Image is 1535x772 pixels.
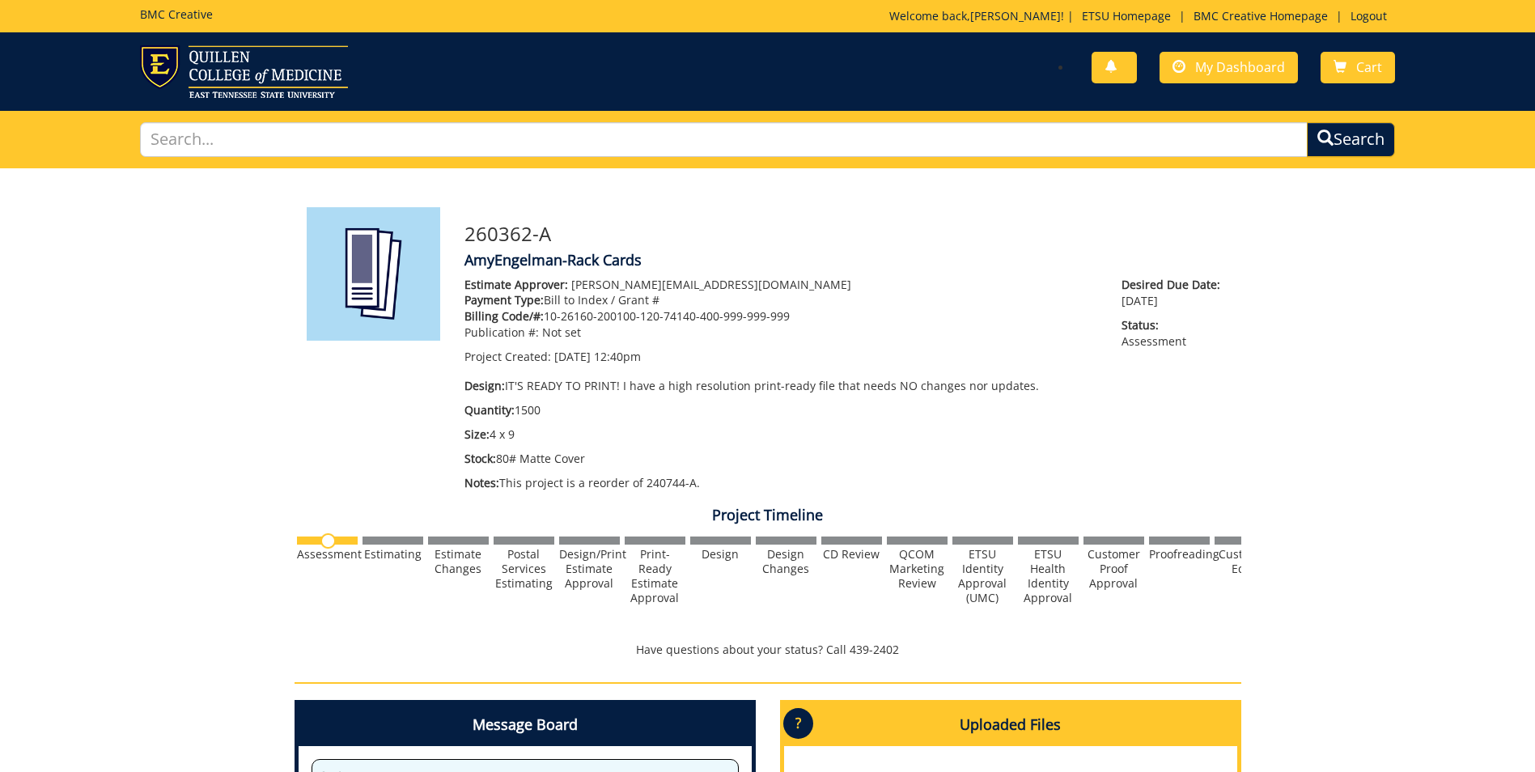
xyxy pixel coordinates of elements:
div: QCOM Marketing Review [887,547,948,591]
p: Bill to Index / Grant # [464,292,1098,308]
button: Search [1307,122,1395,157]
span: Stock: [464,451,496,466]
p: Have questions about your status? Call 439-2402 [295,642,1241,658]
a: [PERSON_NAME] [970,8,1061,23]
a: ETSU Homepage [1074,8,1179,23]
p: IT'S READY TO PRINT! I have a high resolution print-ready file that needs NO changes nor updates. [464,378,1098,394]
a: My Dashboard [1160,52,1298,83]
a: Cart [1321,52,1395,83]
div: Design/Print Estimate Approval [559,547,620,591]
span: Billing Code/#: [464,308,544,324]
p: ? [783,708,813,739]
h4: Message Board [299,704,752,746]
h4: Uploaded Files [784,704,1237,746]
div: ETSU Identity Approval (UMC) [952,547,1013,605]
p: [DATE] [1122,277,1228,309]
img: no [320,533,336,549]
p: 10-26160-200100-120-74140-400-999-999-999 [464,308,1098,324]
p: [PERSON_NAME][EMAIL_ADDRESS][DOMAIN_NAME] [464,277,1098,293]
span: Payment Type: [464,292,544,308]
h3: 260362-A [464,223,1229,244]
div: Estimate Changes [428,547,489,576]
span: [DATE] 12:40pm [554,349,641,364]
span: Project Created: [464,349,551,364]
span: Cart [1356,58,1382,76]
span: Size: [464,426,490,442]
div: ETSU Health Identity Approval [1018,547,1079,605]
p: 80# Matte Cover [464,451,1098,467]
a: BMC Creative Homepage [1185,8,1336,23]
span: Publication #: [464,324,539,340]
div: CD Review [821,547,882,562]
h4: Project Timeline [295,507,1241,524]
p: Welcome back, ! | | | [889,8,1395,24]
span: Not set [542,324,581,340]
span: My Dashboard [1195,58,1285,76]
h4: AmyEngelman-Rack Cards [464,252,1229,269]
p: Assessment [1122,317,1228,350]
span: Estimate Approver: [464,277,568,292]
img: ETSU logo [140,45,348,98]
p: 4 x 9 [464,426,1098,443]
div: Design [690,547,751,562]
div: Proofreading [1149,547,1210,562]
img: Product featured image [307,207,440,341]
div: Estimating [363,547,423,562]
div: Print-Ready Estimate Approval [625,547,685,605]
div: Customer Proof Approval [1083,547,1144,591]
span: Notes: [464,475,499,490]
span: Quantity: [464,402,515,418]
div: Customer Edits [1215,547,1275,576]
div: Postal Services Estimating [494,547,554,591]
p: 1500 [464,402,1098,418]
div: Design Changes [756,547,816,576]
p: This project is a reorder of 240744-A. [464,475,1098,491]
div: Assessment [297,547,358,562]
a: Logout [1342,8,1395,23]
span: Status: [1122,317,1228,333]
span: Design: [464,378,505,393]
span: Desired Due Date: [1122,277,1228,293]
input: Search... [140,122,1308,157]
h5: BMC Creative [140,8,213,20]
